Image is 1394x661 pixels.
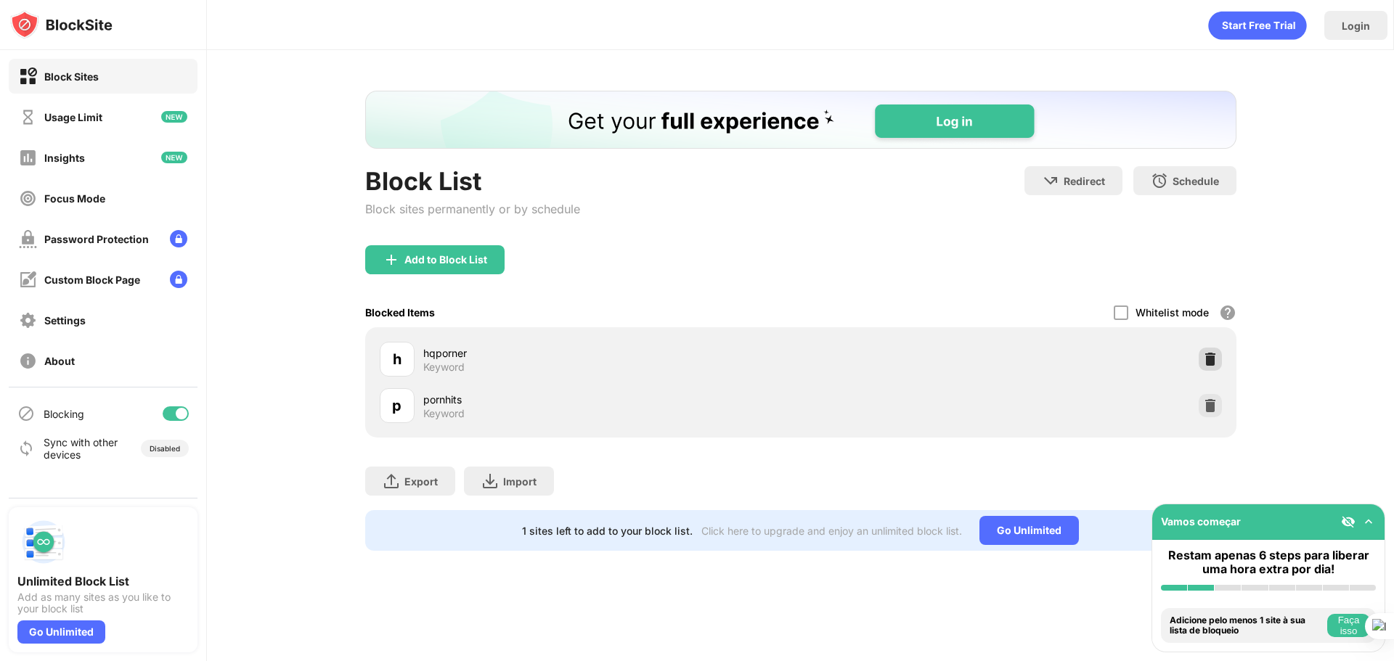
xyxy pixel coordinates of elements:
div: Disabled [150,444,180,453]
div: animation [1208,11,1307,40]
div: Custom Block Page [44,274,140,286]
div: Whitelist mode [1136,306,1209,319]
div: About [44,355,75,367]
img: lock-menu.svg [170,230,187,247]
div: Login [1342,20,1370,32]
img: time-usage-off.svg [19,108,37,126]
div: Password Protection [44,233,149,245]
div: Block List [365,166,580,196]
div: Sync with other devices [44,436,118,461]
div: Blocking [44,408,84,420]
div: Restam apenas 6 steps para liberar uma hora extra por dia! [1161,549,1376,576]
div: Schedule [1173,175,1219,187]
div: 1 sites left to add to your block list. [522,525,693,537]
div: pornhits [423,392,801,407]
div: Add as many sites as you like to your block list [17,591,189,615]
div: Blocked Items [365,306,435,319]
img: new-icon.svg [161,152,187,163]
img: push-block-list.svg [17,516,70,568]
img: focus-off.svg [19,189,37,208]
div: Go Unlimited [979,516,1079,545]
img: block-on.svg [19,67,37,86]
div: Vamos começar [1161,515,1241,527]
div: Keyword [423,361,465,374]
img: about-off.svg [19,352,37,370]
div: Block Sites [44,70,99,83]
img: omni-setup-toggle.svg [1361,514,1376,529]
div: h [393,348,402,370]
div: Block sites permanently or by schedule [365,202,580,216]
iframe: Banner [365,91,1236,149]
img: customize-block-page-off.svg [19,271,37,289]
div: Export [404,475,438,488]
div: Settings [44,314,86,327]
img: insights-off.svg [19,149,37,167]
div: Redirect [1064,175,1105,187]
img: blocking-icon.svg [17,405,35,422]
div: Go Unlimited [17,620,105,644]
img: new-icon.svg [161,111,187,123]
div: Usage Limit [44,111,102,123]
div: p [392,395,402,416]
div: Click here to upgrade and enjoy an unlimited block list. [701,525,962,537]
div: Add to Block List [404,254,487,266]
button: Faça isso [1327,614,1370,637]
div: Adicione pelo menos 1 site à sua lista de bloqueio [1170,615,1324,636]
img: sync-icon.svg [17,440,35,457]
div: Keyword [423,407,465,420]
img: lock-menu.svg [170,271,187,288]
img: password-protection-off.svg [19,230,37,248]
img: eye-not-visible.svg [1341,514,1356,529]
div: Unlimited Block List [17,574,189,588]
div: hqporner [423,345,801,361]
img: logo-blocksite.svg [10,10,113,39]
div: Focus Mode [44,192,105,205]
div: Insights [44,152,85,164]
img: settings-off.svg [19,311,37,329]
div: Import [503,475,537,488]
